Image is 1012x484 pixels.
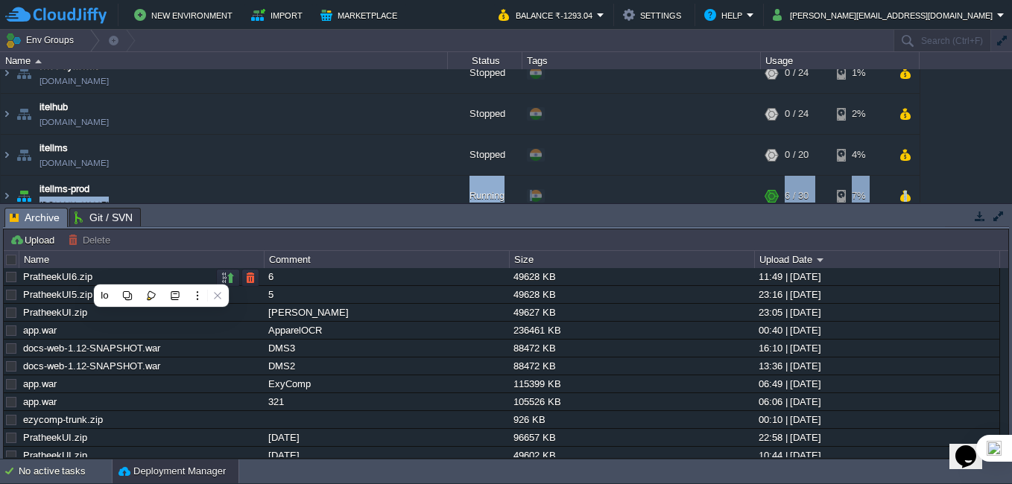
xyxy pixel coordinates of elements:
[13,135,34,175] img: AMDAwAAAACH5BAEAAAAALAAAAAABAAEAAAICRAEAOw==
[39,115,109,130] a: [DOMAIN_NAME]
[265,375,508,392] div: ExyComp
[23,325,57,336] a: app.war
[39,182,89,197] a: itellms-prod
[20,251,264,268] div: Name
[755,393,999,410] div: 06:06 | [DATE]
[1,176,13,216] img: AMDAwAAAACH5BAEAAAAALAAAAAABAAEAAAICRAEAOw==
[10,208,60,227] span: Archive
[265,340,508,357] div: DMS3
[523,52,760,69] div: Tags
[265,322,508,339] div: ApparelOCR
[265,447,508,464] div: [DATE]
[35,60,42,63] img: AMDAwAAAACH5BAEAAAAALAAAAAABAAEAAAICRAEAOw==
[499,6,597,24] button: Balance ₹-1293.04
[755,375,999,392] div: 06:49 | [DATE]
[265,357,508,375] div: DMS2
[265,304,508,321] div: [PERSON_NAME]
[448,176,522,216] div: Running
[449,52,522,69] div: Status
[5,30,79,51] button: Env Groups
[23,432,87,443] a: PratheekUI.zip
[13,176,34,216] img: AMDAwAAAACH5BAEAAAAALAAAAAABAAEAAAICRAEAOw==
[23,360,160,372] a: docs-web-1.12-SNAPSHOT.war
[755,340,999,357] div: 16:10 | [DATE]
[265,286,508,303] div: 5
[510,357,753,375] div: 88472 KB
[755,357,999,375] div: 13:36 | [DATE]
[448,135,522,175] div: Stopped
[510,268,753,285] div: 49628 KB
[75,208,133,226] span: Git / SVN
[785,135,809,175] div: 0 / 20
[320,6,402,24] button: Marketplace
[755,429,999,446] div: 22:58 | [DATE]
[755,304,999,321] div: 23:05 | [DATE]
[265,251,509,268] div: Comment
[510,322,753,339] div: 236461 KB
[837,135,885,175] div: 4%
[448,53,522,93] div: Stopped
[19,459,112,483] div: No active tasks
[68,233,115,246] button: Delete
[510,447,753,464] div: 49602 KB
[1,52,447,69] div: Name
[837,53,885,93] div: 1%
[23,414,103,425] a: ezycomp-trunk.zip
[118,464,226,479] button: Deployment Manager
[23,450,87,461] a: PratheekUI.zip
[265,268,508,285] div: 6
[755,286,999,303] div: 23:16 | [DATE]
[785,53,809,93] div: 0 / 24
[5,6,107,25] img: CloudJiffy
[623,6,686,24] button: Settings
[1,94,13,134] img: AMDAwAAAACH5BAEAAAAALAAAAAABAAEAAAICRAEAOw==
[23,289,92,300] a: PratheekUI5.zip
[510,411,753,428] div: 926 KB
[10,233,59,246] button: Upload
[13,94,34,134] img: AMDAwAAAACH5BAEAAAAALAAAAAABAAEAAAICRAEAOw==
[755,411,999,428] div: 00:10 | [DATE]
[510,429,753,446] div: 96657 KB
[755,447,999,464] div: 10:44 | [DATE]
[251,6,307,24] button: Import
[773,6,997,24] button: [PERSON_NAME][EMAIL_ADDRESS][DOMAIN_NAME]
[510,393,753,410] div: 105526 KB
[837,176,885,216] div: 7%
[785,94,809,134] div: 0 / 24
[755,322,999,339] div: 00:40 | [DATE]
[265,429,508,446] div: [DATE]
[785,176,809,216] div: 6 / 30
[23,378,57,389] a: app.war
[23,271,92,282] a: PratheekUI6.zip
[510,375,753,392] div: 115399 KB
[1,53,13,93] img: AMDAwAAAACH5BAEAAAAALAAAAAABAAEAAAICRAEAOw==
[1,135,13,175] img: AMDAwAAAACH5BAEAAAAALAAAAAABAAEAAAICRAEAOw==
[265,393,508,410] div: 321
[510,286,753,303] div: 49628 KB
[755,268,999,285] div: 11:49 | [DATE]
[949,424,997,469] iframe: chat widget
[39,74,109,89] a: [DOMAIN_NAME]
[510,251,754,268] div: Size
[134,6,237,24] button: New Environment
[510,340,753,357] div: 88472 KB
[39,141,68,156] a: itellms
[837,94,885,134] div: 2%
[704,6,747,24] button: Help
[23,396,57,407] a: app.war
[39,100,68,115] a: itelhub
[23,307,87,318] a: PratheekUI.zip
[762,52,919,69] div: Usage
[756,251,999,268] div: Upload Date
[39,197,109,211] a: [DOMAIN_NAME]
[23,343,160,354] a: docs-web-1.12-SNAPSHOT.war
[13,53,34,93] img: AMDAwAAAACH5BAEAAAAALAAAAAABAAEAAAICRAEAOw==
[39,156,109,171] a: [DOMAIN_NAME]
[448,94,522,134] div: Stopped
[510,304,753,321] div: 49627 KB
